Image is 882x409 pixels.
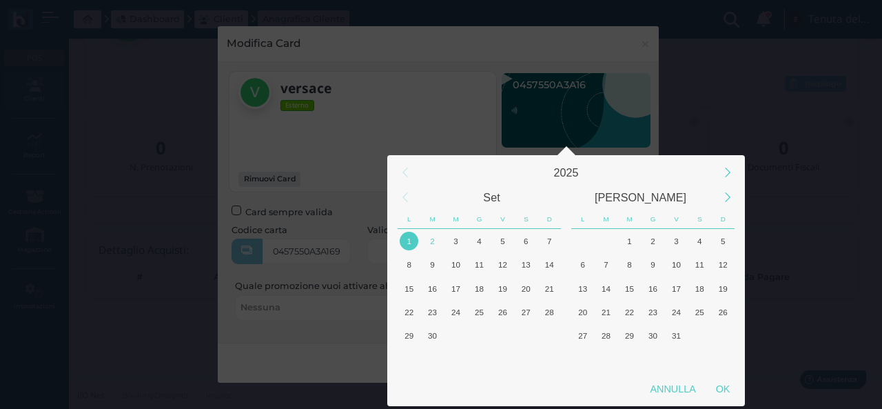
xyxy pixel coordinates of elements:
div: 30 [644,326,662,345]
div: 23 [644,303,662,321]
div: Previous Month [390,183,420,212]
div: 6 [573,255,592,274]
div: Domenica, Ottobre 12 [537,348,561,371]
div: 26 [714,303,732,321]
div: 14 [597,279,615,298]
div: 22 [400,303,418,321]
div: 7 [597,255,615,274]
div: Sabato [688,210,711,229]
div: Next Year [712,158,742,188]
div: 5 [493,232,512,250]
div: 17 [447,279,465,298]
div: Mercoledì, Settembre 3 [444,229,468,252]
div: 11 [470,255,489,274]
span: Assistenza [41,11,91,21]
div: Giovedì, Settembre 25 [468,300,491,323]
div: Sabato, Novembre 8 [688,348,711,371]
div: 16 [644,279,662,298]
div: Sabato, Settembre 13 [514,253,537,277]
div: Mercoledì, Novembre 5 [618,348,642,371]
div: Giovedì, Settembre 18 [468,277,491,300]
div: 3 [667,232,686,250]
div: Mercoledì [618,210,642,229]
div: 26 [493,303,512,321]
div: Martedì [595,210,618,229]
div: Lunedì, Ottobre 13 [571,277,595,300]
div: Lunedì, Ottobre 27 [571,324,595,348]
div: Mercoledì, Ottobre 22 [618,300,642,323]
div: 23 [423,303,442,321]
div: Previous Year [390,158,420,188]
div: 1 [620,232,639,250]
div: 1 [400,232,418,250]
div: Venerdì, Settembre 5 [491,229,514,252]
div: Venerdì, Ottobre 10 [664,253,688,277]
div: 29 [400,326,418,345]
div: Giovedì, Ottobre 23 [642,300,665,323]
div: Venerdì, Ottobre 3 [664,229,688,252]
div: Venerdì, Ottobre 31 [664,324,688,348]
div: 27 [573,326,592,345]
div: Domenica, Ottobre 5 [711,229,735,252]
div: Giovedì, Ottobre 9 [642,253,665,277]
div: 12 [493,255,512,274]
div: Domenica, Ottobre 19 [711,277,735,300]
div: Martedì [421,210,444,229]
div: Ottobre [566,185,715,210]
div: Giovedì, Settembre 4 [468,229,491,252]
div: 2025 [418,160,715,185]
div: Mercoledì, Settembre 17 [444,277,468,300]
div: 15 [400,279,418,298]
div: 30 [423,326,442,345]
div: Venerdì, Novembre 7 [664,348,688,371]
div: 29 [620,326,639,345]
div: Mercoledì, Ottobre 1 [618,229,642,252]
div: Lunedì, Settembre 15 [398,277,421,300]
div: Lunedì, Ottobre 6 [571,253,595,277]
div: Sabato, Novembre 1 [688,324,711,348]
div: Venerdì, Ottobre 10 [491,348,514,371]
div: Giovedì, Ottobre 30 [642,324,665,348]
div: Giovedì, Settembre 11 [468,253,491,277]
div: Mercoledì, Ottobre 8 [444,348,468,371]
div: Mercoledì, Ottobre 1 [444,324,468,348]
div: Venerdì, Ottobre 24 [664,300,688,323]
div: Lunedì, Novembre 3 [571,348,595,371]
div: Venerdì, Ottobre 3 [491,324,514,348]
div: Martedì, Settembre 30 [595,229,618,252]
div: Martedì, Ottobre 21 [595,300,618,323]
div: 6 [517,232,535,250]
div: Mercoledì [444,210,468,229]
div: Martedì, Settembre 23 [421,300,444,323]
div: Mercoledì, Ottobre 15 [618,277,642,300]
div: Lunedì, Settembre 1 [398,229,421,252]
div: 3 [447,232,465,250]
div: Lunedì [571,210,595,229]
div: 17 [667,279,686,298]
div: Martedì, Settembre 30 [421,324,444,348]
div: 5 [714,232,732,250]
div: Annulla [640,377,706,401]
div: 16 [423,279,442,298]
div: 10 [667,255,686,274]
div: Lunedì, Settembre 29 [398,324,421,348]
div: Lunedì, Settembre 22 [398,300,421,323]
div: 24 [667,303,686,321]
div: Domenica, Settembre 21 [537,277,561,300]
div: Domenica, Ottobre 12 [711,253,735,277]
div: OK [706,377,740,401]
div: Lunedì, Settembre 29 [571,229,595,252]
div: Sabato, Ottobre 4 [514,324,537,348]
div: 14 [540,255,559,274]
div: 7 [540,232,559,250]
div: 25 [470,303,489,321]
div: 27 [517,303,535,321]
div: Mercoledì, Settembre 24 [444,300,468,323]
div: 31 [667,326,686,345]
div: Martedì, Ottobre 7 [595,253,618,277]
div: Venerdì, Settembre 26 [491,300,514,323]
div: Giovedì [642,210,665,229]
div: Venerdì, Settembre 12 [491,253,514,277]
div: 19 [714,279,732,298]
div: 24 [447,303,465,321]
